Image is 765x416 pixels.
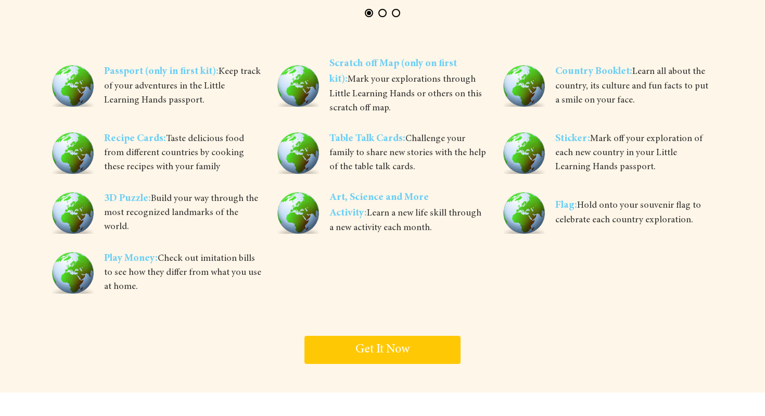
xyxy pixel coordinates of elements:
img: pf-1ed735e8--globe.png [52,65,94,107]
a: Get It Now [304,336,461,364]
span: Art, Science and More Activity: [329,193,429,218]
span: 3D Puzzle: [104,194,151,204]
span: Check out imitation bills to see how they differ from what you use at home. [104,251,262,295]
span: Table Talk Cards: [329,134,405,144]
span: Get It Now [355,344,410,356]
span: Keep track of your adventures in the Little Learning Hands passport. [104,64,262,108]
span: Country Booklet: [555,67,632,77]
span: Passport (only in first kit): [104,67,219,77]
span: Taste delicious food from different countries by cooking these recipes with your family [104,131,262,175]
span: Learn a new life skill through a new activity each month. [329,190,487,235]
span: Build your way through the most recognized landmarks of the world. [104,191,262,235]
span: Play Money: [104,254,158,263]
img: pf-1ed735e8--globe.png [277,65,319,107]
span: Mark your explorations through Little Learning Hands or others on this scratch off map. [329,56,487,115]
span: Scratch off Map (only on first kit): [329,59,457,84]
span: Mark off your exploration of each new country in your Little Learning Hands passport. [555,131,713,175]
img: pf-1ed735e8--globe.png [52,132,94,174]
span: Learn all about the country, its culture and fun facts to put a smile on your face. [555,64,713,108]
img: pf-1ed735e8--globe.png [277,132,319,174]
span: Hold onto your souvenir flag to celebrate each country exploration. [555,198,713,228]
button: Page 3 [392,9,400,17]
img: pf-1ed735e8--globe.png [503,132,545,174]
button: Page 2 [378,9,387,17]
span: Flag: [555,200,577,210]
span: Sticker: [555,134,590,144]
img: pf-1ed735e8--globe.png [52,192,94,234]
button: Page 1 [365,9,373,17]
img: pf-1ed735e8--globe.png [277,192,319,234]
img: pf-1ed735e8--globe.png [503,65,545,107]
span: Challenge your family to share new stories with the help of the table talk cards. [329,131,487,175]
img: pf-1ed735e8--globe.png [503,192,545,234]
img: pf-1ed735e8--globe.png [52,252,94,294]
span: Recipe Cards: [104,134,166,144]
